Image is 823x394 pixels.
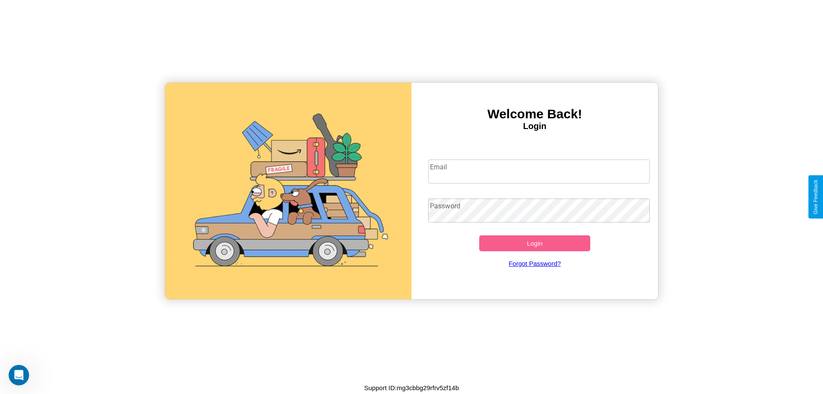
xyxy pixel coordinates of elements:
[411,121,658,131] h4: Login
[411,107,658,121] h3: Welcome Back!
[479,235,590,251] button: Login
[364,382,459,394] p: Support ID: mg3cbbg29rfrv5zf14b
[165,83,411,299] img: gif
[9,365,29,385] iframe: Intercom live chat
[424,251,646,276] a: Forgot Password?
[813,180,819,214] div: Give Feedback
